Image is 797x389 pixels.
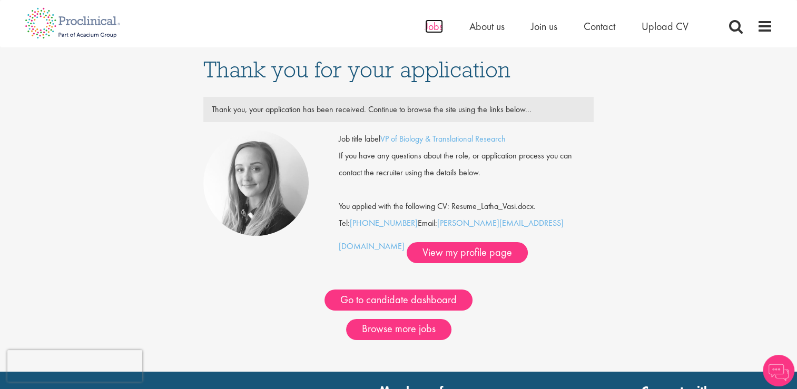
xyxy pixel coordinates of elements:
[324,290,473,311] a: Go to candidate dashboard
[339,131,594,263] div: Tel: Email:
[331,131,602,147] div: Job title label
[642,19,688,33] a: Upload CV
[339,217,564,252] a: [PERSON_NAME][EMAIL_ADDRESS][DOMAIN_NAME]
[203,131,309,236] img: Sofia Amark
[204,101,594,118] div: Thank you, your application has been received. Continue to browse the site using the links below...
[425,19,443,33] a: Jobs
[331,181,602,215] div: You applied with the following CV: Resume_Latha_Vasi.docx.
[531,19,557,33] a: Join us
[407,242,528,263] a: View my profile page
[7,350,142,382] iframe: reCAPTCHA
[380,133,506,144] a: VP of Biology & Translational Research
[584,19,615,33] a: Contact
[203,55,510,84] span: Thank you for your application
[346,319,451,340] a: Browse more jobs
[331,147,602,181] div: If you have any questions about the role, or application process you can contact the recruiter us...
[469,19,505,33] a: About us
[763,355,794,386] img: Chatbot
[350,217,418,228] a: [PHONE_NUMBER]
